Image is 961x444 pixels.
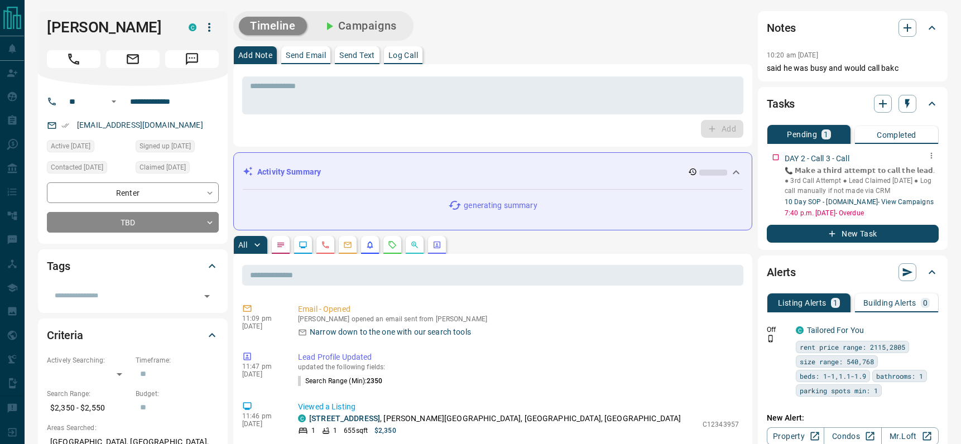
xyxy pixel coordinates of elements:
[863,299,916,307] p: Building Alerts
[47,161,130,177] div: Tue Sep 09 2025
[309,414,380,423] a: [STREET_ADDRESS]
[51,141,90,152] span: Active [DATE]
[796,326,804,334] div: condos.ca
[136,140,219,156] div: Mon Sep 08 2025
[388,240,397,249] svg: Requests
[189,23,196,31] div: condos.ca
[47,322,219,349] div: Criteria
[767,15,939,41] div: Notes
[767,412,939,424] p: New Alert:
[767,90,939,117] div: Tasks
[298,363,739,371] p: updated the following fields:
[388,51,418,59] p: Log Call
[242,315,281,322] p: 11:09 pm
[257,166,321,178] p: Activity Summary
[785,166,939,196] p: 📞 𝗠𝗮𝗸𝗲 𝗮 𝘁𝗵𝗶𝗿𝗱 𝗮𝘁𝘁𝗲𝗺𝗽𝘁 𝘁𝗼 𝗰𝗮𝗹𝗹 𝘁𝗵𝗲 𝗹𝗲𝗮𝗱. ● 3rd Call Attempt ● Lead Claimed [DATE] ● Log call manu...
[767,225,939,243] button: New Task
[136,389,219,399] p: Budget:
[311,426,315,436] p: 1
[51,162,103,173] span: Contacted [DATE]
[309,413,681,424] p: , [PERSON_NAME][GEOGRAPHIC_DATA], [GEOGRAPHIC_DATA], [GEOGRAPHIC_DATA]
[876,370,923,382] span: bathrooms: 1
[242,412,281,420] p: 11:46 pm
[242,420,281,428] p: [DATE]
[165,50,219,68] span: Message
[464,200,537,211] p: generating summary
[140,162,186,173] span: Claimed [DATE]
[242,322,281,330] p: [DATE]
[298,376,383,386] p: Search Range (Min) :
[47,140,130,156] div: Tue Sep 09 2025
[140,141,191,152] span: Signed up [DATE]
[239,17,307,35] button: Timeline
[703,419,739,429] p: C12343957
[47,326,83,344] h2: Criteria
[807,326,864,335] a: Tailored For You
[47,399,130,417] p: $2,350 - $2,550
[47,18,172,36] h1: [PERSON_NAME]
[238,241,247,249] p: All
[242,363,281,370] p: 11:47 pm
[785,198,934,206] a: 10 Day SOP - [DOMAIN_NAME]- View Campaigns
[47,212,219,233] div: TBD
[800,370,866,382] span: beds: 1-1,1.1-1.9
[833,299,838,307] p: 1
[298,351,739,363] p: Lead Profile Updated
[47,423,219,433] p: Areas Searched:
[242,370,281,378] p: [DATE]
[433,240,441,249] svg: Agent Actions
[298,414,306,422] div: condos.ca
[243,162,743,182] div: Activity Summary
[800,356,874,367] span: size range: 540,768
[298,401,739,413] p: Viewed a Listing
[767,51,818,59] p: 10:20 am [DATE]
[767,263,796,281] h2: Alerts
[339,51,375,59] p: Send Text
[47,355,130,365] p: Actively Searching:
[107,95,121,108] button: Open
[374,426,396,436] p: $2,350
[298,303,739,315] p: Email - Opened
[310,326,471,338] p: Narrow down to the one with our search tools
[77,120,203,129] a: [EMAIL_ADDRESS][DOMAIN_NAME]
[276,240,285,249] svg: Notes
[47,257,70,275] h2: Tags
[800,341,905,353] span: rent price range: 2115,2805
[136,355,219,365] p: Timeframe:
[787,131,817,138] p: Pending
[824,131,828,138] p: 1
[136,161,219,177] div: Mon Sep 08 2025
[321,240,330,249] svg: Calls
[767,19,796,37] h2: Notes
[785,153,849,165] p: DAY 2 - Call 3 - Call
[299,240,307,249] svg: Lead Browsing Activity
[286,51,326,59] p: Send Email
[767,62,939,74] p: said he was busy and would call bakc
[366,240,374,249] svg: Listing Alerts
[106,50,160,68] span: Email
[767,95,795,113] h2: Tasks
[47,182,219,203] div: Renter
[333,426,337,436] p: 1
[311,17,408,35] button: Campaigns
[298,315,739,323] p: [PERSON_NAME] opened an email sent from [PERSON_NAME]
[61,122,69,129] svg: Email Verified
[800,385,878,396] span: parking spots min: 1
[47,389,130,399] p: Search Range:
[47,253,219,279] div: Tags
[238,51,272,59] p: Add Note
[767,335,775,342] svg: Push Notification Only
[785,208,939,218] p: 7:40 p.m. [DATE] - Overdue
[767,325,789,335] p: Off
[877,131,916,139] p: Completed
[410,240,419,249] svg: Opportunities
[344,426,368,436] p: 655 sqft
[199,288,215,304] button: Open
[47,50,100,68] span: Call
[778,299,827,307] p: Listing Alerts
[343,240,352,249] svg: Emails
[767,259,939,286] div: Alerts
[367,377,382,385] span: 2350
[923,299,928,307] p: 0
